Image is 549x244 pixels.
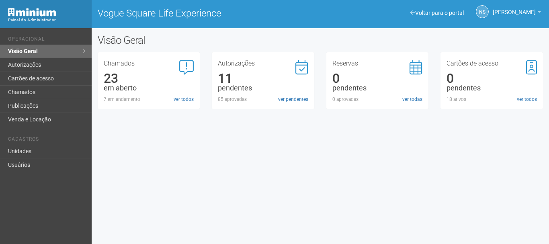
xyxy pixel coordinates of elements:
[98,8,314,18] h1: Vogue Square Life Experience
[493,10,541,16] a: [PERSON_NAME]
[402,96,422,103] a: ver todas
[332,96,423,103] div: 0 aprovadas
[410,10,464,16] a: Voltar para o portal
[8,16,86,24] div: Painel do Administrador
[332,75,423,82] div: 0
[447,60,537,67] h3: Cartões de acesso
[8,8,56,16] img: Minium
[104,60,194,67] h3: Chamados
[98,34,276,46] h2: Visão Geral
[104,84,194,92] div: em aberto
[218,84,308,92] div: pendentes
[332,60,423,67] h3: Reservas
[174,96,194,103] a: ver todos
[218,60,308,67] h3: Autorizações
[8,136,86,145] li: Cadastros
[493,1,536,15] span: Nicolle Silva
[517,96,537,103] a: ver todos
[218,75,308,82] div: 11
[218,96,308,103] div: 85 aprovadas
[476,5,489,18] a: NS
[447,84,537,92] div: pendentes
[332,84,423,92] div: pendentes
[104,96,194,103] div: 7 em andamento
[447,96,537,103] div: 18 ativos
[104,75,194,82] div: 23
[8,36,86,45] li: Operacional
[447,75,537,82] div: 0
[278,96,308,103] a: ver pendentes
